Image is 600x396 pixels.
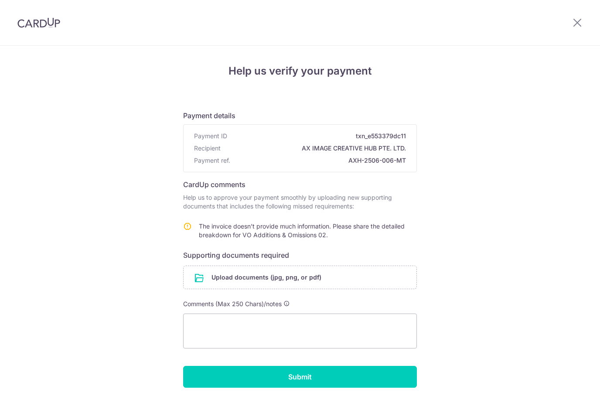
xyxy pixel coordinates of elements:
span: AXH-2506-006-MT [234,156,406,165]
span: Payment ID [194,132,227,140]
img: CardUp [17,17,60,28]
span: Recipient [194,144,221,153]
span: Payment ref. [194,156,230,165]
h6: Supporting documents required [183,250,417,260]
input: Submit [183,366,417,388]
span: Comments (Max 250 Chars)/notes [183,300,282,307]
h4: Help us verify your payment [183,63,417,79]
h6: CardUp comments [183,179,417,190]
span: The invoice doesn’t provide much information. Please share the detailed breakdown for VO Addition... [199,222,405,239]
span: txn_e553379dc11 [231,132,406,140]
p: Help us to approve your payment smoothly by uploading new supporting documents that includes the ... [183,193,417,211]
div: Upload documents (jpg, png, or pdf) [183,266,417,289]
h6: Payment details [183,110,417,121]
span: AX IMAGE CREATIVE HUB PTE. LTD. [224,144,406,153]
